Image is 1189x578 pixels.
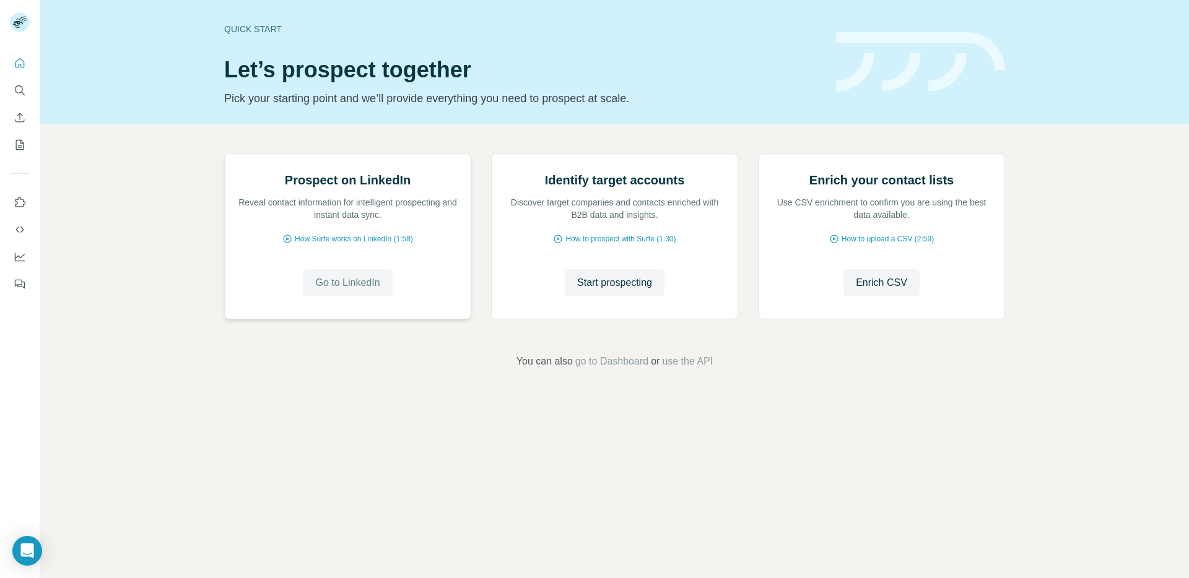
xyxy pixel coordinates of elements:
[809,171,954,189] h2: Enrich your contact lists
[545,171,685,189] h2: Identify target accounts
[10,191,30,214] button: Use Surfe on LinkedIn
[10,246,30,268] button: Dashboard
[565,233,676,244] span: How to prospect with Surfe (1:30)
[856,275,907,290] span: Enrich CSV
[662,354,713,369] button: use the API
[10,218,30,241] button: Use Surfe API
[285,171,411,189] h2: Prospect on LinkedIn
[516,354,573,369] span: You can also
[10,134,30,156] button: My lists
[771,196,992,221] p: Use CSV enrichment to confirm you are using the best data available.
[224,23,821,35] div: Quick start
[10,52,30,74] button: Quick start
[295,233,413,244] span: How Surfe works on LinkedIn (1:58)
[836,32,1005,92] img: banner
[237,196,458,221] p: Reveal contact information for intelligent prospecting and instant data sync.
[843,269,920,296] button: Enrich CSV
[577,275,652,290] span: Start prospecting
[575,354,648,369] button: go to Dashboard
[842,233,934,244] span: How to upload a CSV (2:59)
[565,269,664,296] button: Start prospecting
[224,90,821,107] p: Pick your starting point and we’ll provide everything you need to prospect at scale.
[10,79,30,101] button: Search
[504,196,725,221] p: Discover target companies and contacts enriched with B2B data and insights.
[651,354,660,369] span: or
[12,536,42,566] div: Open Intercom Messenger
[315,275,380,290] span: Go to LinkedIn
[224,58,821,82] h1: Let’s prospect together
[303,269,392,296] button: Go to LinkedIn
[10,106,30,129] button: Enrich CSV
[10,273,30,295] button: Feedback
